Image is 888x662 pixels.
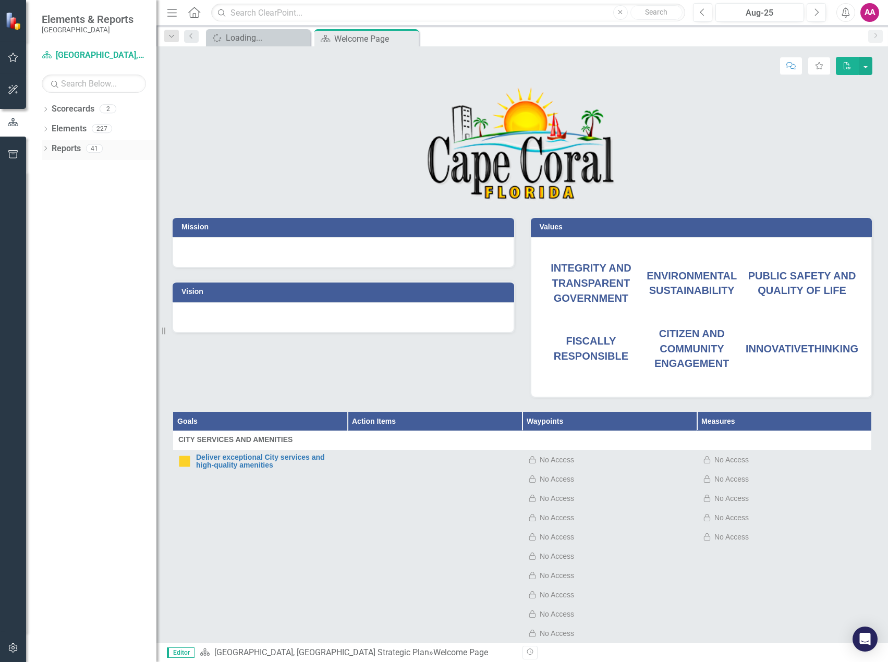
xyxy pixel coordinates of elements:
span: THINKING [808,343,858,354]
span: CITIZEN AND COMMUNITY [659,328,725,354]
div: Welcome Page [334,32,416,45]
img: ClearPoint Strategy [5,12,23,30]
span: Elements & Reports [42,13,133,26]
div: No Access [540,551,574,561]
h3: Mission [181,223,509,231]
div: Aug-25 [719,7,800,19]
span: INNOVATIVE [746,343,858,354]
div: No Access [540,493,574,504]
a: [GEOGRAPHIC_DATA], [GEOGRAPHIC_DATA] Strategic Plan [42,50,146,62]
span: Editor [167,647,194,658]
div: No Access [714,455,749,465]
img: In Progress or Needs Work [178,455,191,468]
div: No Access [540,455,574,465]
div: No Access [540,628,574,639]
span: INTEGRITY AND TRANSPARENT GOVERNMENT [551,262,631,303]
div: No Access [540,512,574,523]
a: Deliver exceptional City services and high-quality amenities [196,453,342,470]
div: 227 [92,125,112,133]
span: FISCALLY RESPONSIBLE [554,335,628,362]
button: AA [860,3,879,22]
input: Search ClearPoint... [211,4,685,22]
td: Double-Click to Edit [173,431,872,450]
div: No Access [540,532,574,542]
div: 41 [86,144,103,153]
input: Search Below... [42,75,146,93]
div: » [200,647,515,659]
div: No Access [540,590,574,600]
div: Welcome Page [433,647,488,657]
div: 2 [100,105,116,114]
div: No Access [714,474,749,484]
div: No Access [540,474,574,484]
button: Search [630,5,683,20]
h3: Values [540,223,867,231]
a: Scorecards [52,103,94,115]
span: PUBLIC SAFETY AND QUALITY OF LIFE [748,270,856,297]
div: No Access [540,609,574,619]
div: No Access [714,493,749,504]
span: CITY SERVICES AND AMENITIES [178,434,866,445]
a: Loading... [209,31,308,44]
div: Loading... [226,31,308,44]
small: [GEOGRAPHIC_DATA] [42,26,133,34]
span: ENGAGEMENT [654,358,729,369]
span: ENVIRONMENTAL SUSTAINABILITY [647,270,737,297]
a: [GEOGRAPHIC_DATA], [GEOGRAPHIC_DATA] Strategic Plan [214,647,429,657]
div: Open Intercom Messenger [853,627,878,652]
a: Elements [52,123,87,135]
a: Reports [52,143,81,155]
div: No Access [714,532,749,542]
h3: Vision [181,288,509,296]
div: No Access [714,512,749,523]
img: Cape Coral, FL -- Logo [427,86,617,203]
span: Search [645,8,667,16]
button: Aug-25 [715,3,804,22]
div: No Access [540,570,574,581]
